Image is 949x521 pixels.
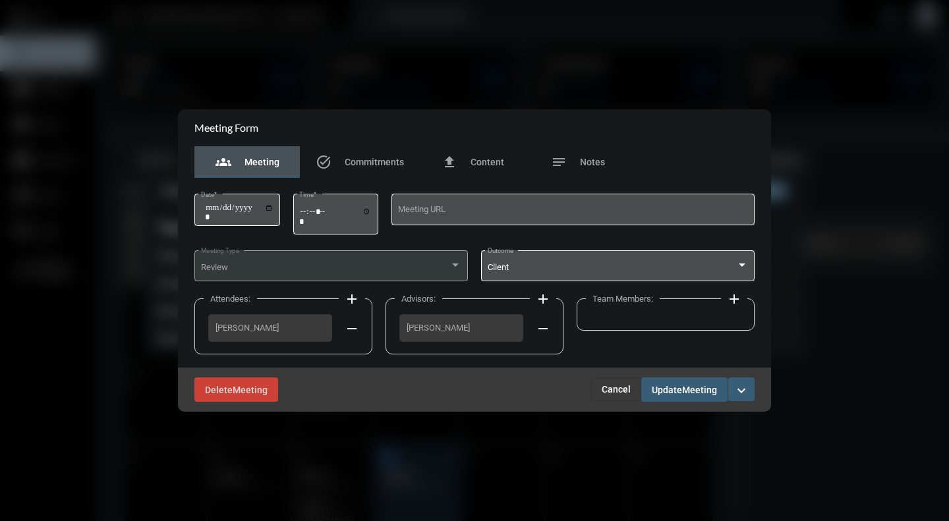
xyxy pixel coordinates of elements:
mat-icon: notes [551,154,567,170]
span: [PERSON_NAME] [407,323,516,333]
label: Attendees: [204,294,257,304]
label: Advisors: [395,294,442,304]
mat-icon: remove [535,321,551,337]
span: Commitments [345,157,404,167]
button: Cancel [591,377,641,401]
span: Client [488,262,509,272]
span: Notes [580,157,605,167]
mat-icon: task_alt [316,154,331,170]
mat-icon: groups [216,154,231,170]
mat-icon: add [344,291,360,307]
mat-icon: add [726,291,742,307]
button: UpdateMeeting [641,377,728,402]
span: Delete [205,385,233,395]
span: Meeting [244,157,279,167]
span: [PERSON_NAME] [216,323,325,333]
span: Update [652,385,682,395]
span: Meeting [233,385,268,395]
mat-icon: file_upload [442,154,457,170]
span: Meeting [682,385,717,395]
button: DeleteMeeting [194,377,278,402]
label: Team Members: [586,294,660,304]
span: Review [201,262,228,272]
mat-icon: remove [344,321,360,337]
h2: Meeting Form [194,121,258,134]
span: Cancel [602,384,631,395]
mat-icon: expand_more [733,383,749,398]
mat-icon: add [535,291,551,307]
span: Content [471,157,504,167]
